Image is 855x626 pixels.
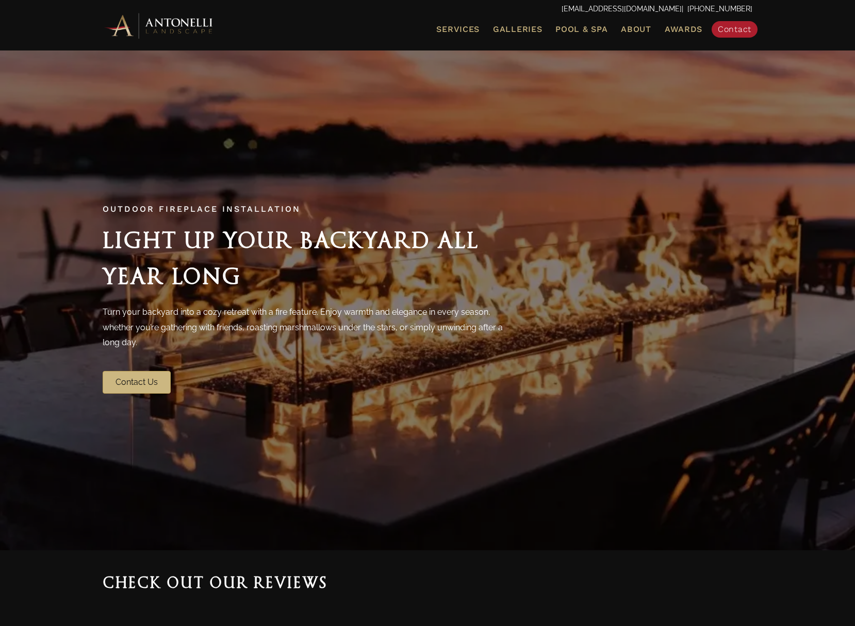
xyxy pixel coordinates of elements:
[103,11,216,40] img: Antonelli Horizontal Logo
[718,24,751,34] span: Contact
[116,377,158,387] span: Contact Us
[551,23,612,36] a: Pool & Spa
[493,24,542,34] span: Galleries
[489,23,546,36] a: Galleries
[562,5,682,13] a: [EMAIL_ADDRESS][DOMAIN_NAME]
[103,3,752,16] p: | [PHONE_NUMBER]
[432,23,484,36] a: Services
[617,23,655,36] a: About
[103,227,479,289] span: Light Up Your Backyard All Year Long
[712,21,758,38] a: Contact
[436,25,480,33] span: Services
[665,24,702,34] span: Awards
[621,25,651,33] span: About
[103,371,171,394] a: Contact Us
[103,307,503,347] span: Turn your backyard into a cozy retreat with a fire feature. Enjoy warmth and elegance in every se...
[661,23,706,36] a: Awards
[555,24,607,34] span: Pool & Spa
[103,204,301,214] span: Outdoor Fireplace Installation
[103,574,328,591] span: Check out our reviews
